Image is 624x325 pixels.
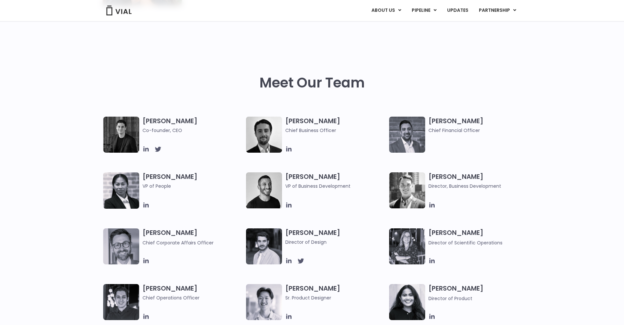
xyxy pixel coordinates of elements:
[246,228,282,264] img: Headshot of smiling man named Albert
[285,228,386,246] h3: [PERSON_NAME]
[428,117,529,134] h3: [PERSON_NAME]
[142,228,243,246] h3: [PERSON_NAME]
[142,239,214,246] span: Chief Corporate Affairs Officer
[389,284,425,320] img: Smiling woman named Dhruba
[259,75,365,91] h2: Meet Our Team
[285,127,386,134] span: Chief Business Officer
[428,239,502,246] span: Director of Scientific Operations
[103,284,139,320] img: Headshot of smiling man named Josh
[428,127,529,134] span: Chief Financial Officer
[246,172,282,208] img: A black and white photo of a man smiling.
[142,284,243,301] h3: [PERSON_NAME]
[366,5,406,16] a: ABOUT USMenu Toggle
[428,284,529,302] h3: [PERSON_NAME]
[106,6,132,15] img: Vial Logo
[389,228,425,264] img: Headshot of smiling woman named Sarah
[428,182,529,190] span: Director, Business Development
[142,127,243,134] span: Co-founder, CEO
[285,117,386,134] h3: [PERSON_NAME]
[142,294,243,301] span: Chief Operations Officer
[285,239,386,246] span: Director of Design
[428,295,472,302] span: Director of Product
[474,5,521,16] a: PARTNERSHIPMenu Toggle
[428,228,529,246] h3: [PERSON_NAME]
[285,284,386,301] h3: [PERSON_NAME]
[285,294,386,301] span: Sr. Product Designer
[389,117,425,153] img: Headshot of smiling man named Samir
[246,117,282,153] img: A black and white photo of a man in a suit holding a vial.
[389,172,425,208] img: A black and white photo of a smiling man in a suit at ARVO 2023.
[103,117,139,153] img: A black and white photo of a man in a suit attending a Summit.
[246,284,282,320] img: Brennan
[142,172,243,199] h3: [PERSON_NAME]
[285,182,386,190] span: VP of Business Development
[407,5,442,16] a: PIPELINEMenu Toggle
[442,5,473,16] a: UPDATES
[285,172,386,190] h3: [PERSON_NAME]
[142,182,243,190] span: VP of People
[428,172,529,190] h3: [PERSON_NAME]
[103,228,139,264] img: Paolo-M
[142,117,243,134] h3: [PERSON_NAME]
[103,172,139,209] img: Catie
